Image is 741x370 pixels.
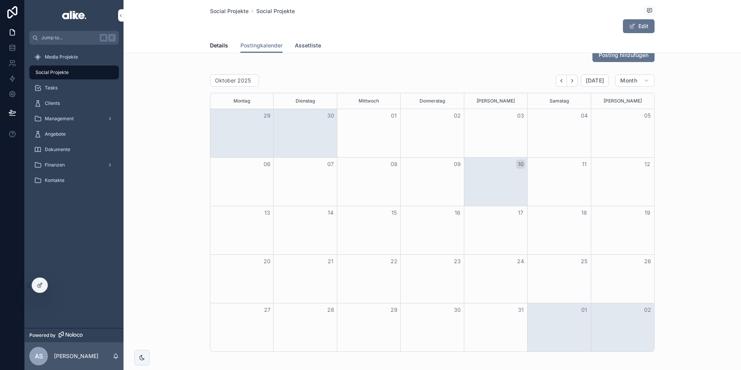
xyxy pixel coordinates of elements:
[326,208,335,217] button: 14
[615,74,655,87] button: Month
[29,81,119,95] a: Tasks
[256,7,295,15] a: Social Projekte
[516,257,525,266] button: 24
[29,173,119,187] a: Kontakte
[643,305,652,314] button: 02
[643,257,652,266] button: 26
[586,77,604,84] span: [DATE]
[25,328,123,342] a: Powered by
[45,85,58,91] span: Tasks
[45,177,64,183] span: Kontakte
[54,352,98,360] p: [PERSON_NAME]
[262,305,272,314] button: 27
[516,305,525,314] button: 31
[453,305,462,314] button: 30
[516,160,525,169] button: 10
[326,160,335,169] button: 07
[389,160,399,169] button: 08
[29,96,119,110] a: Clients
[599,51,648,59] span: Posting hinzufügen
[29,66,119,79] a: Social Projekte
[389,305,399,314] button: 29
[29,143,119,156] a: Dokumente
[41,35,96,41] span: Jump to...
[580,160,589,169] button: 11
[45,116,74,122] span: Management
[262,160,272,169] button: 06
[295,39,321,54] a: Assetliste
[620,77,637,84] span: Month
[581,74,609,87] button: [DATE]
[402,93,462,109] div: Donnerstag
[295,42,321,49] span: Assetliste
[262,208,272,217] button: 13
[29,332,56,338] span: Powered by
[326,305,335,314] button: 28
[211,93,272,109] div: Montag
[516,111,525,120] button: 03
[529,93,589,109] div: Samstag
[592,93,653,109] div: [PERSON_NAME]
[215,77,251,84] h2: Oktober 2025
[25,45,123,197] div: scrollable content
[643,111,652,120] button: 05
[580,305,589,314] button: 01
[580,208,589,217] button: 18
[240,39,283,53] a: Postingkalender
[556,75,567,87] button: Back
[643,208,652,217] button: 19
[326,111,335,120] button: 30
[326,257,335,266] button: 21
[29,112,119,126] a: Management
[29,31,119,45] button: Jump to...K
[262,111,272,120] button: 29
[453,111,462,120] button: 02
[516,208,525,217] button: 17
[389,257,399,266] button: 22
[465,93,526,109] div: [PERSON_NAME]
[210,42,228,49] span: Details
[643,160,652,169] button: 12
[275,93,335,109] div: Dienstag
[240,42,283,49] span: Postingkalender
[453,160,462,169] button: 09
[45,100,60,106] span: Clients
[389,111,399,120] button: 01
[389,208,399,217] button: 15
[338,93,399,109] div: Mittwoch
[45,162,65,168] span: Finanzen
[453,257,462,266] button: 23
[29,158,119,172] a: Finanzen
[623,19,655,33] button: Edit
[210,93,655,352] div: Month View
[262,257,272,266] button: 20
[29,127,119,141] a: Angebote
[567,75,578,87] button: Next
[580,257,589,266] button: 25
[35,351,43,361] span: AS
[210,39,228,54] a: Details
[580,111,589,120] button: 04
[45,131,66,137] span: Angebote
[453,208,462,217] button: 16
[592,48,655,62] button: Posting hinzufügen
[62,9,86,22] img: App logo
[45,146,70,153] span: Dokumente
[109,35,115,41] span: K
[210,7,249,15] a: Social Projekte
[36,69,69,76] span: Social Projekte
[29,50,119,64] a: Media Projekte
[45,54,78,60] span: Media Projekte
